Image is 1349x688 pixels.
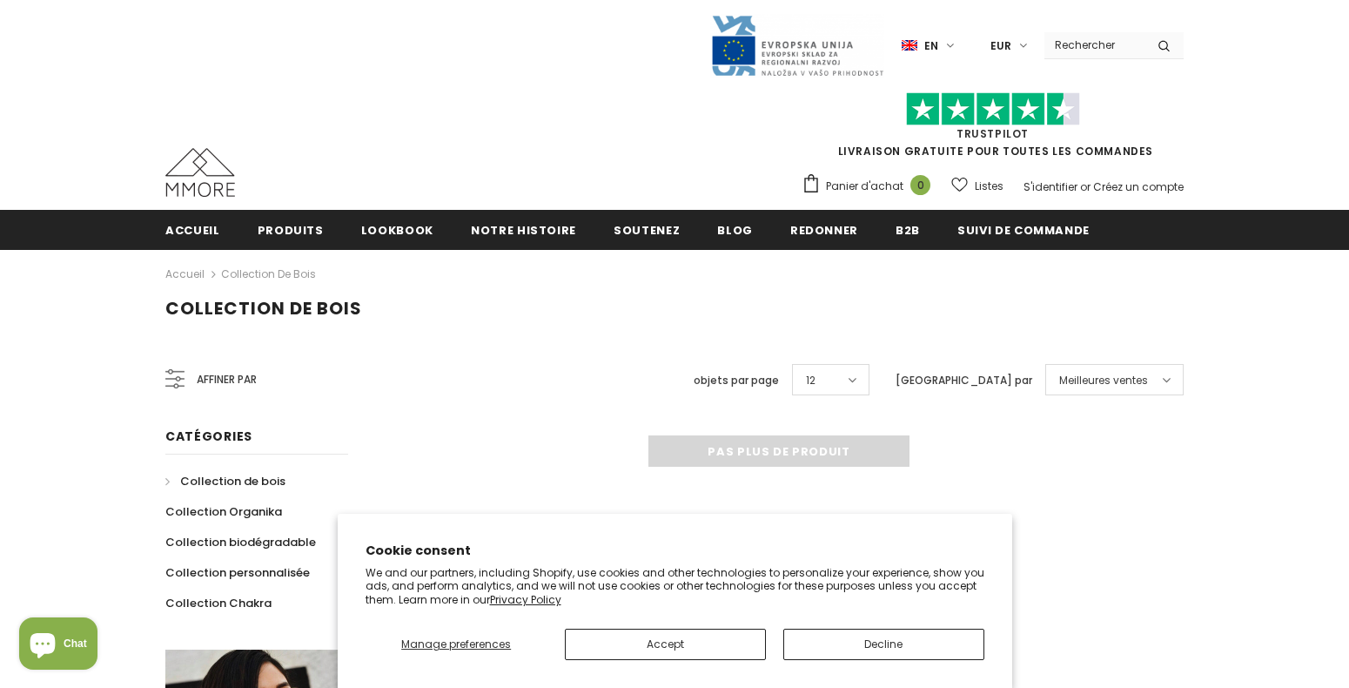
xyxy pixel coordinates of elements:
span: Collection Organika [165,503,282,520]
a: S'identifier [1023,179,1077,194]
a: B2B [896,210,920,249]
span: Panier d'achat [826,178,903,195]
span: Meilleures ventes [1059,372,1148,389]
a: TrustPilot [956,126,1029,141]
a: Produits [258,210,324,249]
span: Catégories [165,428,252,445]
a: Accueil [165,264,205,285]
a: Lookbook [361,210,433,249]
span: LIVRAISON GRATUITE POUR TOUTES LES COMMANDES [802,100,1184,159]
span: 12 [806,372,815,389]
a: Collection de bois [165,466,285,496]
p: We and our partners, including Shopify, use cookies and other technologies to personalize your ex... [366,566,984,607]
a: Suivi de commande [957,210,1090,249]
img: Cas MMORE [165,148,235,197]
img: Javni Razpis [710,14,884,78]
img: i-lang-1.png [902,38,917,53]
span: or [1080,179,1091,194]
span: en [924,37,938,55]
a: Blog [717,210,753,249]
span: Produits [258,222,324,239]
h2: Cookie consent [366,542,984,560]
span: Collection personnalisée [165,564,310,581]
span: EUR [990,37,1011,55]
span: Collection de bois [165,296,362,320]
a: Collection biodégradable [165,527,316,557]
span: Affiner par [197,370,257,389]
span: Notre histoire [471,222,576,239]
span: Blog [717,222,753,239]
button: Decline [783,629,984,660]
span: Listes [975,178,1003,195]
a: Javni Razpis [710,37,884,52]
inbox-online-store-chat: Shopify online store chat [14,617,103,674]
span: 0 [910,175,930,195]
a: Panier d'achat 0 [802,173,939,199]
a: Collection de bois [221,266,316,281]
a: Redonner [790,210,858,249]
span: Collection Chakra [165,595,272,611]
a: Listes [951,171,1003,201]
span: Redonner [790,222,858,239]
span: Collection de bois [180,473,285,489]
a: Collection Chakra [165,588,272,618]
a: soutenez [614,210,680,249]
a: Notre histoire [471,210,576,249]
a: Accueil [165,210,220,249]
label: objets par page [694,372,779,389]
input: Search Site [1044,32,1144,57]
span: Manage preferences [401,637,511,651]
button: Manage preferences [365,629,547,660]
span: Accueil [165,222,220,239]
a: Créez un compte [1093,179,1184,194]
span: Lookbook [361,222,433,239]
img: Faites confiance aux étoiles pilotes [906,92,1080,126]
span: Suivi de commande [957,222,1090,239]
button: Accept [565,629,766,660]
label: [GEOGRAPHIC_DATA] par [896,372,1032,389]
span: B2B [896,222,920,239]
span: Collection biodégradable [165,534,316,550]
span: soutenez [614,222,680,239]
a: Collection personnalisée [165,557,310,588]
a: Privacy Policy [490,592,561,607]
a: Collection Organika [165,496,282,527]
